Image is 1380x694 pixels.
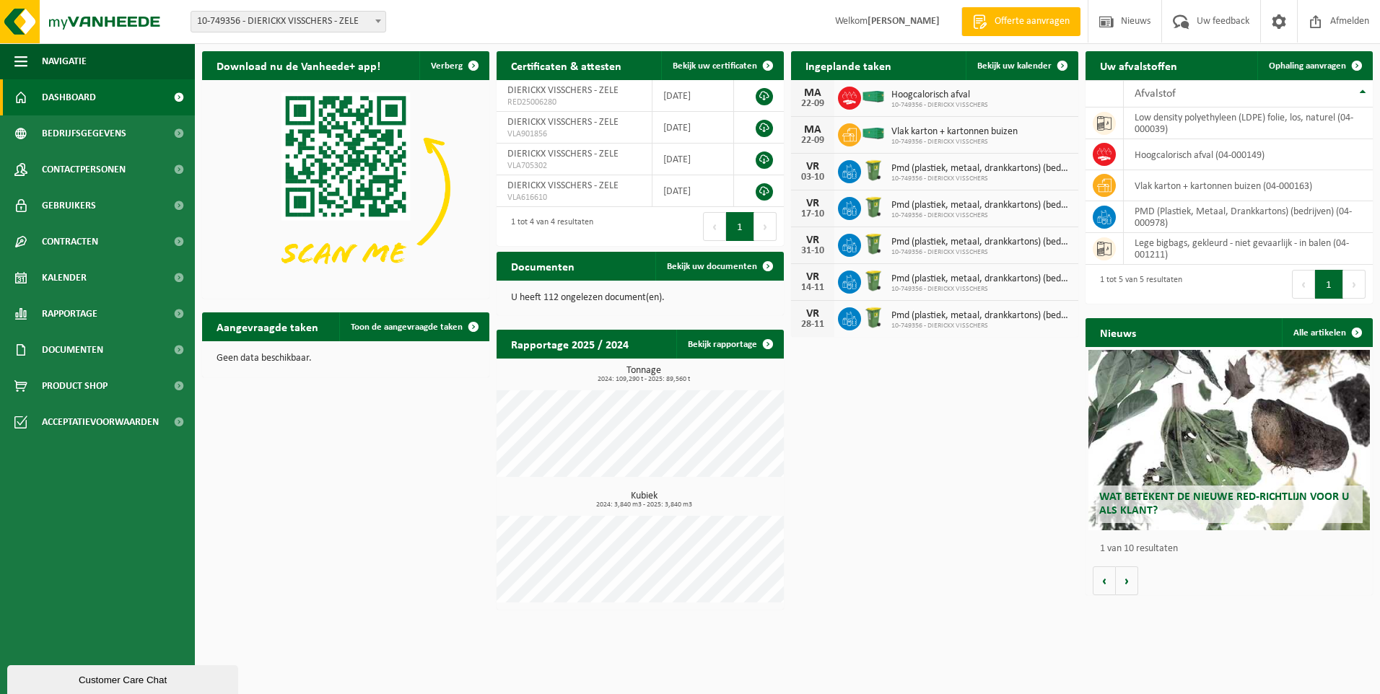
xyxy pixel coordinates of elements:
a: Bekijk uw certificaten [661,51,782,80]
span: Ophaling aanvragen [1269,61,1346,71]
span: Toon de aangevraagde taken [351,322,463,332]
span: Acceptatievoorwaarden [42,404,159,440]
a: Ophaling aanvragen [1257,51,1371,80]
a: Bekijk uw documenten [655,252,782,281]
img: HK-XC-40-GN-00 [861,90,886,103]
span: Bekijk uw documenten [667,262,757,271]
a: Toon de aangevraagde taken [339,312,488,341]
td: [DATE] [652,144,734,175]
span: Pmd (plastiek, metaal, drankkartons) (bedrijven) [891,310,1071,322]
div: VR [798,234,827,246]
span: Pmd (plastiek, metaal, drankkartons) (bedrijven) [891,200,1071,211]
h2: Uw afvalstoffen [1086,51,1192,79]
span: VLA901856 [507,128,641,140]
span: Rapportage [42,296,97,332]
span: Contracten [42,224,98,260]
h3: Tonnage [504,366,784,383]
div: 22-09 [798,99,827,109]
td: [DATE] [652,80,734,112]
button: Volgende [1116,566,1138,595]
span: Verberg [431,61,463,71]
span: 2024: 3,840 m3 - 2025: 3,840 m3 [504,501,784,509]
span: DIERICKX VISSCHERS - ZELE [507,117,619,128]
div: 1 tot 5 van 5 resultaten [1093,268,1182,300]
span: Bekijk uw certificaten [673,61,757,71]
span: DIERICKX VISSCHERS - ZELE [507,85,619,96]
div: 28-11 [798,320,827,330]
button: 1 [1315,270,1343,299]
p: 1 van 10 resultaten [1100,544,1366,554]
p: Geen data beschikbaar. [217,353,475,364]
span: 10-749356 - DIERICKX VISSCHERS [891,322,1071,330]
span: 10-749356 - DIERICKX VISSCHERS [891,285,1071,294]
div: MA [798,124,827,136]
span: Bedrijfsgegevens [42,115,126,151]
img: HK-XC-40-GN-00 [861,127,886,140]
span: Pmd (plastiek, metaal, drankkartons) (bedrijven) [891,163,1071,175]
span: 2024: 109,290 t - 2025: 89,560 t [504,376,784,383]
span: Dashboard [42,79,96,115]
span: 10-749356 - DIERICKX VISSCHERS [891,101,988,110]
button: 1 [726,212,754,241]
h2: Download nu de Vanheede+ app! [202,51,395,79]
button: Previous [703,212,726,241]
img: WB-0240-HPE-GN-50 [861,305,886,330]
button: Verberg [419,51,488,80]
button: Next [1343,270,1366,299]
img: WB-0240-HPE-GN-50 [861,195,886,219]
span: Kalender [42,260,87,296]
div: VR [798,271,827,283]
div: 17-10 [798,209,827,219]
span: Vlak karton + kartonnen buizen [891,126,1018,138]
h2: Certificaten & attesten [497,51,636,79]
span: 10-749356 - DIERICKX VISSCHERS [891,211,1071,220]
button: Vorige [1093,566,1116,595]
span: VLA616610 [507,192,641,203]
h2: Ingeplande taken [791,51,906,79]
span: Gebruikers [42,188,96,224]
div: VR [798,198,827,209]
span: DIERICKX VISSCHERS - ZELE [507,180,619,191]
span: Product Shop [42,368,108,404]
span: Contactpersonen [42,151,126,188]
a: Alle artikelen [1282,318,1371,347]
div: 1 tot 4 van 4 resultaten [504,211,593,242]
span: Documenten [42,332,103,368]
span: Bekijk uw kalender [977,61,1052,71]
span: 10-749356 - DIERICKX VISSCHERS - ZELE [191,11,386,32]
div: VR [798,308,827,320]
img: Download de VHEPlus App [202,80,489,296]
img: WB-0240-HPE-GN-50 [861,232,886,256]
button: Previous [1292,270,1315,299]
span: 10-749356 - DIERICKX VISSCHERS [891,175,1071,183]
span: 10-749356 - DIERICKX VISSCHERS - ZELE [191,12,385,32]
span: Hoogcalorisch afval [891,89,988,101]
span: Wat betekent de nieuwe RED-richtlijn voor u als klant? [1099,491,1349,517]
a: Wat betekent de nieuwe RED-richtlijn voor u als klant? [1088,350,1370,530]
span: 10-749356 - DIERICKX VISSCHERS [891,138,1018,146]
h2: Rapportage 2025 / 2024 [497,330,643,358]
span: Pmd (plastiek, metaal, drankkartons) (bedrijven) [891,273,1071,285]
div: 22-09 [798,136,827,146]
td: PMD (Plastiek, Metaal, Drankkartons) (bedrijven) (04-000978) [1124,201,1373,233]
div: 03-10 [798,172,827,183]
p: U heeft 112 ongelezen document(en). [511,293,769,303]
span: Afvalstof [1135,88,1176,100]
img: WB-0240-HPE-GN-50 [861,268,886,293]
span: RED25006280 [507,97,641,108]
h3: Kubiek [504,491,784,509]
span: VLA705302 [507,160,641,172]
td: vlak karton + kartonnen buizen (04-000163) [1124,170,1373,201]
strong: [PERSON_NAME] [868,16,940,27]
span: Navigatie [42,43,87,79]
td: lege bigbags, gekleurd - niet gevaarlijk - in balen (04-001211) [1124,233,1373,265]
div: 31-10 [798,246,827,256]
span: Offerte aanvragen [991,14,1073,29]
div: 14-11 [798,283,827,293]
a: Bekijk uw kalender [966,51,1077,80]
div: VR [798,161,827,172]
a: Bekijk rapportage [676,330,782,359]
h2: Nieuws [1086,318,1150,346]
td: [DATE] [652,112,734,144]
button: Next [754,212,777,241]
